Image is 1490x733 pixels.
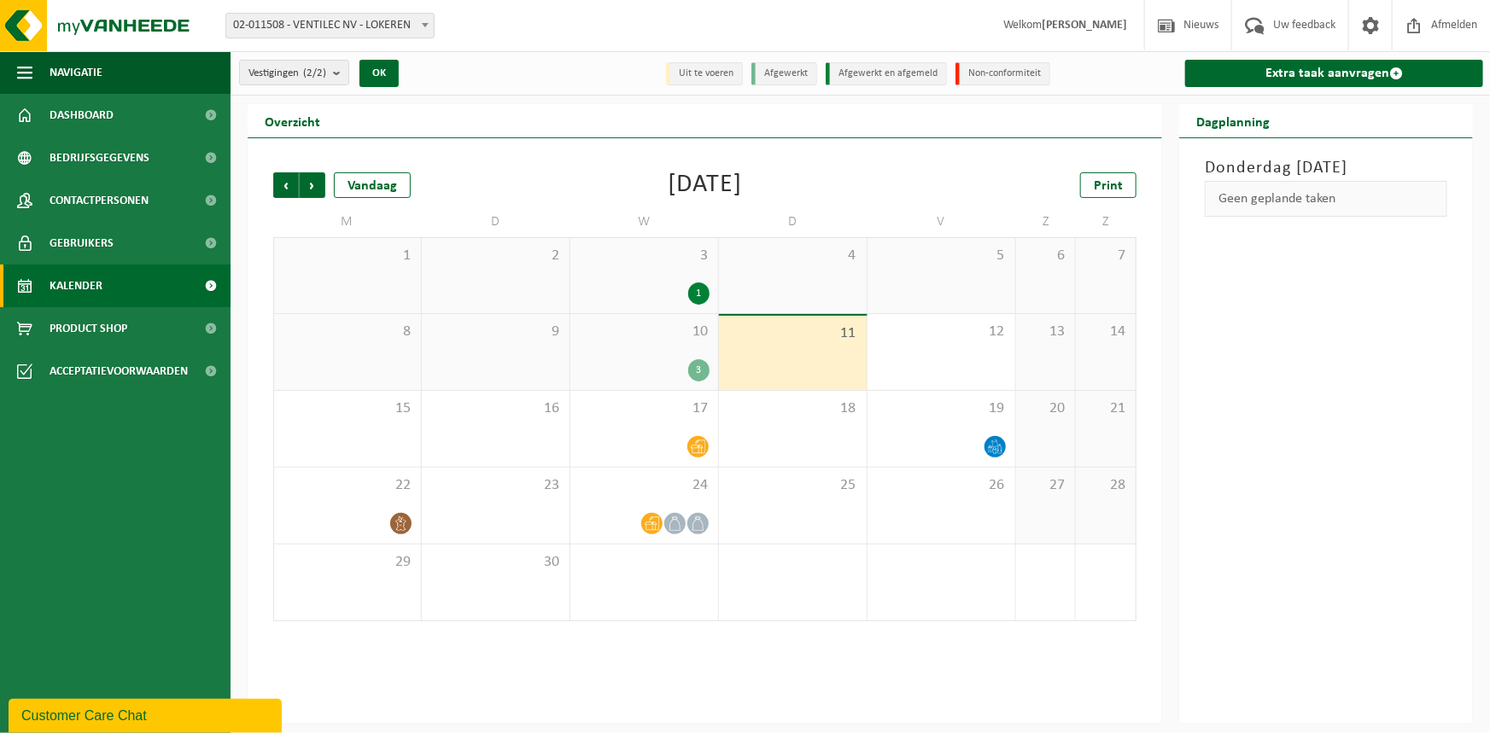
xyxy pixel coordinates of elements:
iframe: chat widget [9,695,285,733]
td: W [570,207,719,237]
span: 25 [727,476,858,495]
div: Geen geplande taken [1205,181,1447,217]
span: 12 [876,323,1007,341]
span: 15 [283,399,412,418]
span: 27 [1025,476,1067,495]
span: 18 [727,399,858,418]
count: (2/2) [303,67,326,79]
h3: Donderdag [DATE] [1205,155,1447,181]
span: 23 [430,476,561,495]
span: 6 [1025,247,1067,265]
span: Volgende [300,172,325,198]
td: V [868,207,1016,237]
li: Afgewerkt en afgemeld [826,62,947,85]
div: 1 [688,282,710,305]
td: Z [1076,207,1136,237]
td: M [273,207,422,237]
h2: Overzicht [248,104,337,137]
span: 29 [283,553,412,572]
span: Vestigingen [248,61,326,86]
li: Afgewerkt [751,62,817,85]
li: Non-conformiteit [955,62,1050,85]
span: 02-011508 - VENTILEC NV - LOKEREN [226,14,434,38]
span: 10 [579,323,710,341]
span: 26 [876,476,1007,495]
span: 17 [579,399,710,418]
button: Vestigingen(2/2) [239,60,349,85]
span: 7 [1084,247,1127,265]
span: Print [1094,179,1123,193]
span: 14 [1084,323,1127,341]
span: Bedrijfsgegevens [50,137,149,179]
td: D [422,207,570,237]
span: Product Shop [50,307,127,350]
span: 9 [430,323,561,341]
span: 21 [1084,399,1127,418]
span: 8 [283,323,412,341]
td: Z [1016,207,1077,237]
span: 1 [283,247,412,265]
span: 11 [727,324,858,343]
button: OK [359,60,399,87]
span: 13 [1025,323,1067,341]
span: 3 [579,247,710,265]
span: 2 [430,247,561,265]
span: 24 [579,476,710,495]
span: Acceptatievoorwaarden [50,350,188,393]
li: Uit te voeren [666,62,743,85]
span: 30 [430,553,561,572]
span: 19 [876,399,1007,418]
span: 02-011508 - VENTILEC NV - LOKEREN [225,13,435,38]
span: 20 [1025,399,1067,418]
a: Extra taak aanvragen [1185,60,1483,87]
h2: Dagplanning [1179,104,1287,137]
span: Gebruikers [50,222,114,265]
a: Print [1080,172,1136,198]
td: D [719,207,868,237]
strong: [PERSON_NAME] [1042,19,1127,32]
span: Vorige [273,172,299,198]
span: 28 [1084,476,1127,495]
div: [DATE] [668,172,742,198]
span: Kalender [50,265,102,307]
span: 16 [430,399,561,418]
span: Dashboard [50,94,114,137]
div: Vandaag [334,172,411,198]
span: Navigatie [50,51,102,94]
span: 5 [876,247,1007,265]
span: 4 [727,247,858,265]
span: 22 [283,476,412,495]
div: 3 [688,359,710,381]
span: Contactpersonen [50,179,149,222]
